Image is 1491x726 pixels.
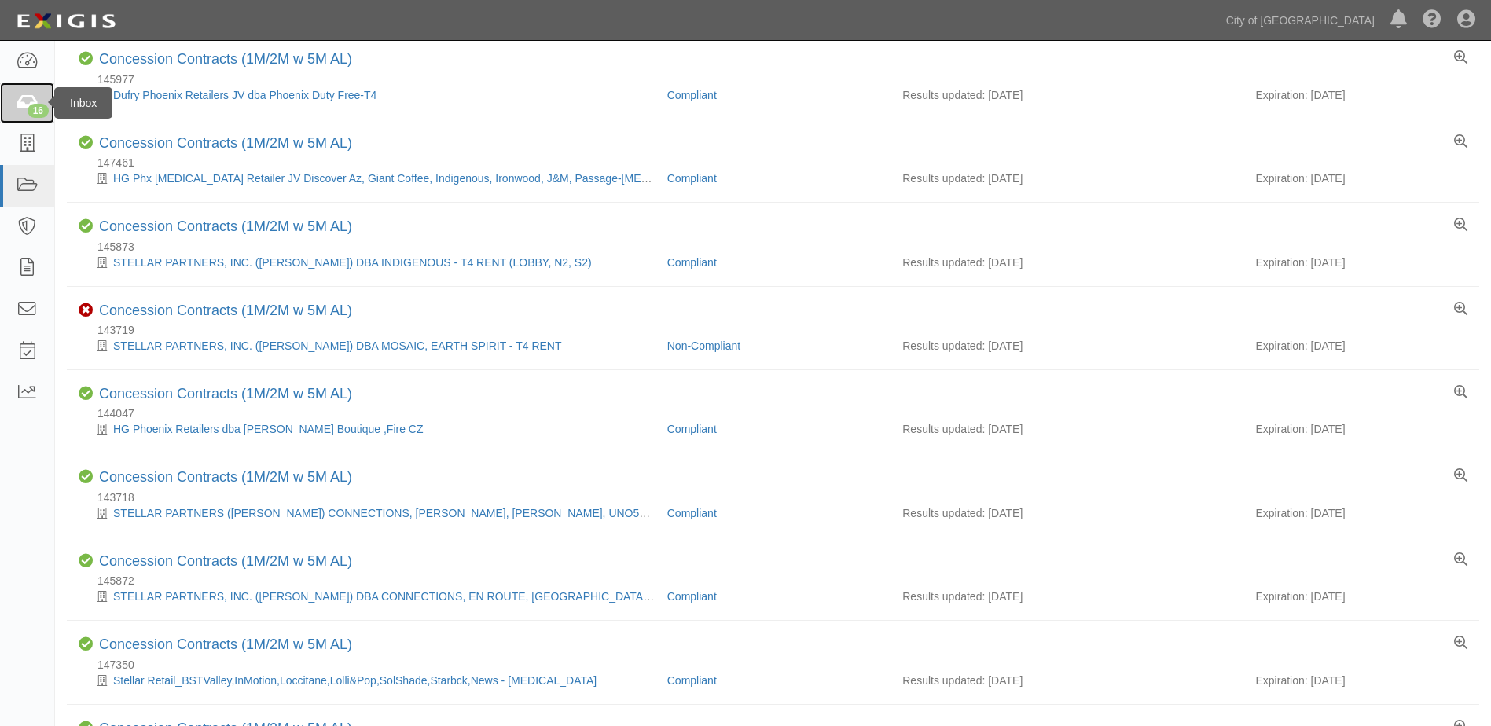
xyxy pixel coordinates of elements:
[99,636,352,652] a: Concession Contracts (1M/2M w 5M AL)
[902,588,1232,604] div: Results updated: [DATE]
[1255,338,1467,354] div: Expiration: [DATE]
[99,469,352,485] a: Concession Contracts (1M/2M w 5M AL)
[79,657,1479,673] div: 147350
[28,104,49,118] div: 16
[902,421,1232,437] div: Results updated: [DATE]
[1423,11,1441,30] i: Help Center - Complianz
[79,470,93,484] i: Compliant
[1255,421,1467,437] div: Expiration: [DATE]
[99,553,352,569] a: Concession Contracts (1M/2M w 5M AL)
[1454,386,1467,400] a: View results summary
[1454,135,1467,149] a: View results summary
[79,387,93,401] i: Compliant
[99,302,352,320] div: Concession Contracts (1M/2M w 5M AL)
[902,170,1232,186] div: Results updated: [DATE]
[99,51,352,68] div: Concession Contracts (1M/2M w 5M AL)
[902,673,1232,688] div: Results updated: [DATE]
[79,155,1479,170] div: 147461
[1255,673,1467,688] div: Expiration: [DATE]
[1255,588,1467,604] div: Expiration: [DATE]
[113,674,597,687] a: Stellar Retail_BSTValley,InMotion,Loccitane,Lolli&Pop,SolShade,Starbck,News - [MEDICAL_DATA]
[79,405,1479,421] div: 144047
[1255,87,1467,103] div: Expiration: [DATE]
[79,239,1479,255] div: 145873
[902,505,1232,521] div: Results updated: [DATE]
[79,673,656,688] div: Stellar Retail_BSTValley,InMotion,Loccitane,Lolli&Pop,SolShade,Starbck,News - T3
[99,302,352,318] a: Concession Contracts (1M/2M w 5M AL)
[99,135,352,152] div: Concession Contracts (1M/2M w 5M AL)
[1454,469,1467,483] a: View results summary
[79,87,656,103] div: Dufry Phoenix Retailers JV dba Phoenix Duty Free-T4
[79,573,1479,588] div: 145872
[99,51,352,67] a: Concession Contracts (1M/2M w 5M AL)
[902,338,1232,354] div: Results updated: [DATE]
[113,172,711,185] a: HG Phx [MEDICAL_DATA] Retailer JV Discover Az, Giant Coffee, Indigenous, Ironwood, J&M, Passage-[...
[99,135,352,151] a: Concession Contracts (1M/2M w 5M AL)
[79,322,1479,338] div: 143719
[1454,218,1467,233] a: View results summary
[1255,170,1467,186] div: Expiration: [DATE]
[79,71,1479,87] div: 145977
[99,553,352,570] div: Concession Contracts (1M/2M w 5M AL)
[1255,255,1467,270] div: Expiration: [DATE]
[79,136,93,150] i: Compliant
[1218,5,1383,36] a: City of [GEOGRAPHIC_DATA]
[99,218,352,234] a: Concession Contracts (1M/2M w 5M AL)
[79,52,93,66] i: Compliant
[667,674,717,687] a: Compliant
[79,554,93,568] i: Compliant
[99,469,352,486] div: Concession Contracts (1M/2M w 5M AL)
[667,256,717,269] a: Compliant
[99,218,352,236] div: Concession Contracts (1M/2M w 5M AL)
[99,636,352,654] div: Concession Contracts (1M/2M w 5M AL)
[113,256,592,269] a: STELLAR PARTNERS, INC. ([PERSON_NAME]) DBA INDIGENOUS - T4 RENT (LOBBY, N2, S2)
[79,255,656,270] div: STELLAR PARTNERS, INC. (AVILA) DBA INDIGENOUS - T4 RENT (LOBBY, N2, S2)
[1255,505,1467,521] div: Expiration: [DATE]
[667,423,717,435] a: Compliant
[113,590,819,603] a: STELLAR PARTNERS, INC. ([PERSON_NAME]) DBA CONNECTIONS, EN ROUTE, [GEOGRAPHIC_DATA], [GEOGRAPHIC_...
[12,7,120,35] img: logo-5460c22ac91f19d4615b14bd174203de0afe785f0fc80cf4dbbc73dc1793850b.png
[113,507,701,519] a: STELLAR PARTNERS ([PERSON_NAME]) CONNECTIONS, [PERSON_NAME], [PERSON_NAME], UNO50 - T4 RENT
[99,386,352,403] div: Concession Contracts (1M/2M w 5M AL)
[79,170,656,186] div: HG Phx T3 Retailer JV Discover Az, Giant Coffee, Indigenous, Ironwood, J&M, Passage-T3
[667,507,717,519] a: Compliant
[902,255,1232,270] div: Results updated: [DATE]
[667,590,717,603] a: Compliant
[902,87,1232,103] div: Results updated: [DATE]
[1454,51,1467,65] a: View results summary
[1454,636,1467,651] a: View results summary
[113,423,424,435] a: HG Phoenix Retailers dba [PERSON_NAME] Boutique ,Fire CZ
[54,87,112,119] div: Inbox
[667,89,717,101] a: Compliant
[667,339,740,352] a: Non-Compliant
[99,386,352,401] a: Concession Contracts (1M/2M w 5M AL)
[79,421,656,437] div: HG Phoenix Retailers dba Hudson, Bunky Boutique ,Fire CZ
[79,637,93,651] i: Compliant
[113,339,562,352] a: STELLAR PARTNERS, INC. ([PERSON_NAME]) DBA MOSAIC, EARTH SPIRIT - T4 RENT
[79,219,93,233] i: Compliant
[1454,553,1467,567] a: View results summary
[79,489,1479,505] div: 143718
[79,588,656,604] div: STELLAR PARTNERS, INC. (AVILA) DBA CONNECTIONS, EN ROUTE, TUMI, SONORA -T4 RENT
[113,89,376,101] a: Dufry Phoenix Retailers JV dba Phoenix Duty Free-T4
[79,338,656,354] div: STELLAR PARTNERS, INC. (AVILA) DBA MOSAIC, EARTH SPIRIT - T4 RENT
[79,303,93,317] i: Non-Compliant
[667,172,717,185] a: Compliant
[1454,302,1467,317] a: View results summary
[79,505,656,521] div: STELLAR PARTNERS (AVILA) CONNECTIONS, SUNGLASS, JOHNSTON&MURPHY, UNO50 - T4 RENT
